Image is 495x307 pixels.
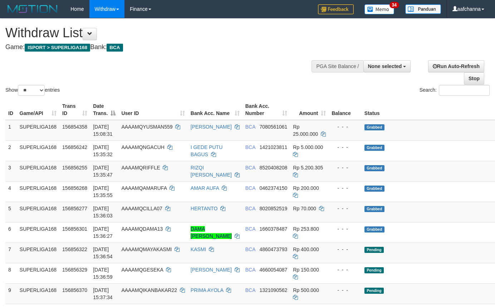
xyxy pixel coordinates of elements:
[332,164,359,171] div: - - -
[332,246,359,253] div: - - -
[191,267,232,273] a: [PERSON_NAME]
[93,287,113,300] span: [DATE] 15:37:34
[62,226,87,232] span: 156856301
[191,165,232,178] a: RIZQI [PERSON_NAME]
[121,185,167,191] span: AAAAMQAMARUFA
[107,44,123,52] span: BCA
[242,100,290,120] th: Bank Acc. Number: activate to sort column ascending
[259,144,287,150] span: Copy 1421023811 to clipboard
[332,184,359,192] div: - - -
[17,202,60,222] td: SUPERLIGA168
[93,246,113,259] span: [DATE] 15:36:54
[191,124,232,130] a: [PERSON_NAME]
[93,226,113,239] span: [DATE] 15:36:27
[293,165,323,171] span: Rp 5.200.305
[93,206,113,219] span: [DATE] 15:36:03
[259,165,287,171] span: Copy 8520408208 to clipboard
[121,246,172,252] span: AAAAMQMAYAKASMI
[17,243,60,263] td: SUPERLIGA168
[364,186,384,192] span: Grabbed
[62,267,87,273] span: 156856329
[62,287,87,293] span: 156856370
[118,100,187,120] th: User ID: activate to sort column ascending
[259,287,287,293] span: Copy 1321090562 to clipboard
[332,144,359,151] div: - - -
[5,26,323,40] h1: Withdraw List
[293,246,319,252] span: Rp 400.000
[259,206,287,211] span: Copy 8020852519 to clipboard
[259,246,287,252] span: Copy 4860473793 to clipboard
[245,246,255,252] span: BCA
[17,140,60,161] td: SUPERLIGA168
[259,124,287,130] span: Copy 7080561061 to clipboard
[93,185,113,198] span: [DATE] 15:35:55
[17,100,60,120] th: Game/API: activate to sort column ascending
[5,243,17,263] td: 7
[62,124,87,130] span: 156854358
[62,165,87,171] span: 156856255
[293,185,319,191] span: Rp 200.000
[121,287,177,293] span: AAAAMQIKANBAKAR22
[364,206,384,212] span: Grabbed
[259,226,287,232] span: Copy 1660378487 to clipboard
[5,263,17,283] td: 8
[17,161,60,181] td: SUPERLIGA168
[439,85,490,96] input: Search:
[245,144,255,150] span: BCA
[245,165,255,171] span: BCA
[368,63,402,69] span: None selected
[364,226,384,232] span: Grabbed
[17,120,60,141] td: SUPERLIGA168
[90,100,118,120] th: Date Trans.: activate to sort column descending
[191,144,222,157] a: I GEDE PUTU BAGUS
[420,85,490,96] label: Search:
[191,246,206,252] a: KASMI
[18,85,45,96] select: Showentries
[17,263,60,283] td: SUPERLIGA168
[121,267,163,273] span: AAAAMQGESEKA
[364,165,384,171] span: Grabbed
[364,247,384,253] span: Pending
[5,181,17,202] td: 4
[245,124,255,130] span: BCA
[293,226,319,232] span: Rp 253.800
[245,206,255,211] span: BCA
[62,246,87,252] span: 156856322
[5,202,17,222] td: 5
[405,4,441,14] img: panduan.png
[293,287,319,293] span: Rp 500.000
[332,205,359,212] div: - - -
[364,124,384,130] span: Grabbed
[17,283,60,304] td: SUPERLIGA168
[121,165,160,171] span: AAAAMQRIFFLE
[62,206,87,211] span: 156856277
[5,4,60,14] img: MOTION_logo.png
[318,4,354,14] img: Feedback.jpg
[364,4,394,14] img: Button%20Memo.svg
[329,100,362,120] th: Balance
[259,185,287,191] span: Copy 0462374150 to clipboard
[332,266,359,273] div: - - -
[245,287,255,293] span: BCA
[245,185,255,191] span: BCA
[93,124,113,137] span: [DATE] 15:08:31
[293,206,316,211] span: Rp 70.000
[259,267,287,273] span: Copy 4660054087 to clipboard
[191,206,217,211] a: HERTANTO
[332,225,359,232] div: - - -
[121,124,172,130] span: AAAAMQYUSMAN559
[5,44,323,51] h4: Game: Bank:
[188,100,242,120] th: Bank Acc. Name: activate to sort column ascending
[364,145,384,151] span: Grabbed
[25,44,90,52] span: ISPORT > SUPERLIGA168
[363,60,411,72] button: None selected
[5,161,17,181] td: 3
[5,222,17,243] td: 6
[290,100,329,120] th: Amount: activate to sort column ascending
[293,144,323,150] span: Rp 5.000.000
[93,144,113,157] span: [DATE] 15:35:32
[332,287,359,294] div: - - -
[364,267,384,273] span: Pending
[93,165,113,178] span: [DATE] 15:35:47
[428,60,484,72] a: Run Auto-Refresh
